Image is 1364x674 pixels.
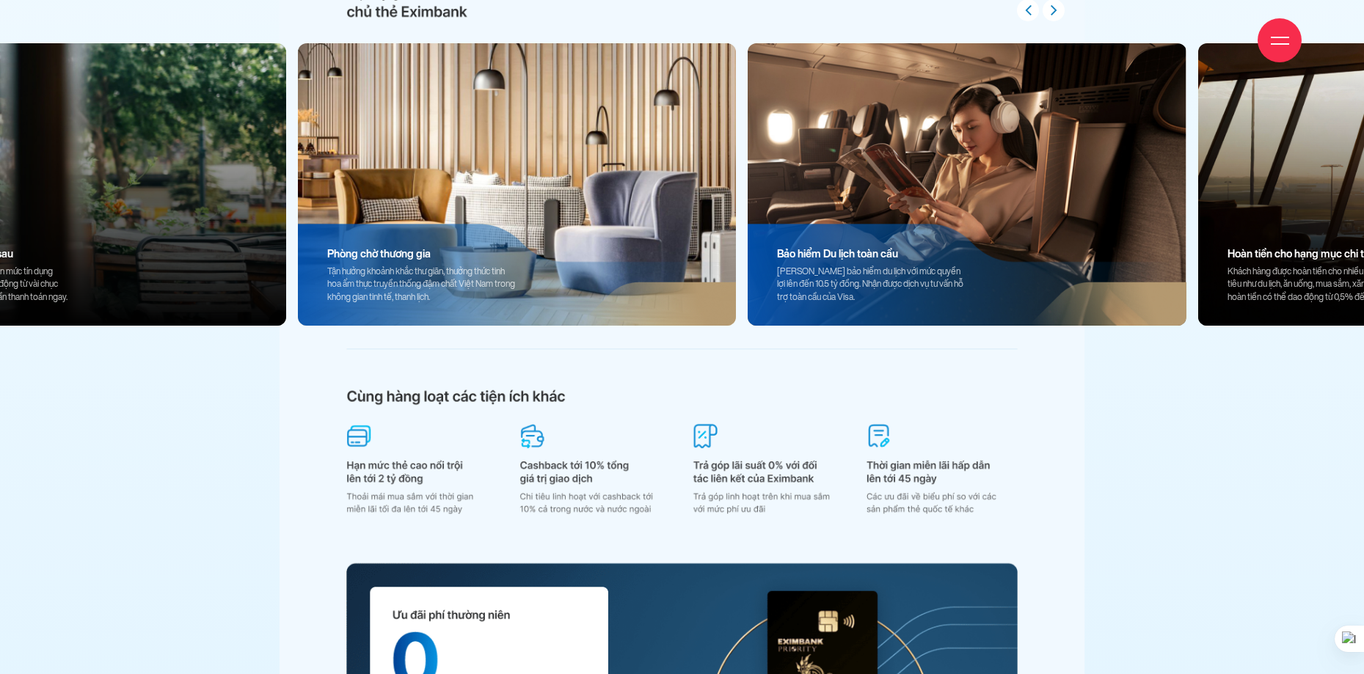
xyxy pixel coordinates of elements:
[298,224,548,326] div: Tận hưởng khoảnh khắc thư giãn, thưởng thức tinh hoa ẩm thực truyền thống đậm chất Việt Nam trong...
[327,246,519,262] strong: Phòng chờ thương gia
[777,246,969,262] strong: Bảo hiểm Du lịch toàn cầu
[748,224,998,326] div: [PERSON_NAME] bảo hiểm du lịch với mức quyền lợi lên đến 10.5 tỷ đồng. Nhận được dịch vụ tư vấn h...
